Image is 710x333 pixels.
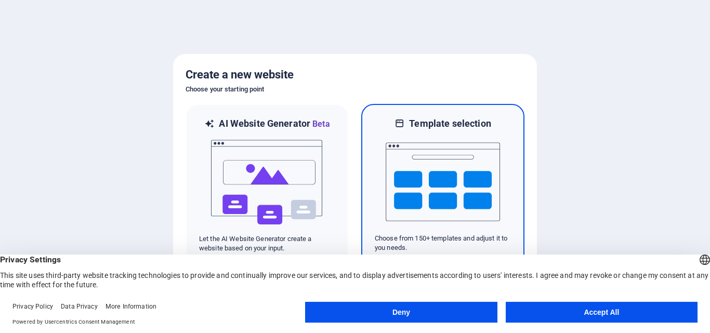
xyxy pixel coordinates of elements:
[186,104,349,267] div: AI Website GeneratorBetaaiLet the AI Website Generator create a website based on your input.
[219,117,330,130] h6: AI Website Generator
[361,104,524,267] div: Template selectionChoose from 150+ templates and adjust it to you needs.
[186,83,524,96] h6: Choose your starting point
[375,234,511,252] p: Choose from 150+ templates and adjust it to you needs.
[409,117,491,130] h6: Template selection
[310,119,330,129] span: Beta
[186,66,524,83] h5: Create a new website
[210,130,324,234] img: ai
[199,234,335,253] p: Let the AI Website Generator create a website based on your input.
